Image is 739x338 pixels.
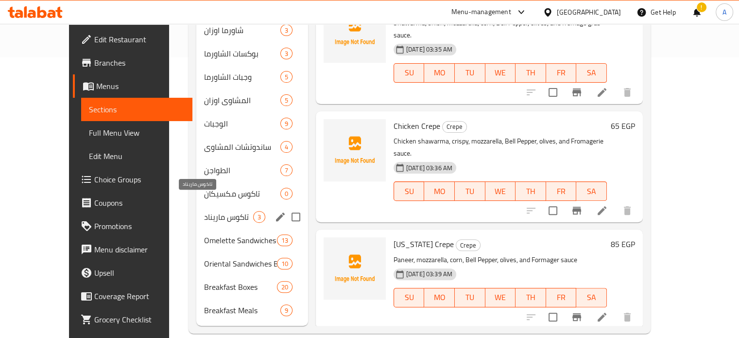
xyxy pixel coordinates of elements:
a: Upsell [73,261,192,285]
img: Marseille Crepe [324,0,386,63]
div: وجبات الشاورما5 [196,65,308,89]
img: Colorado Crepe [324,237,386,300]
div: Menu-management [451,6,511,18]
div: items [280,141,292,153]
span: Branches [94,57,185,69]
span: SU [398,66,421,80]
button: SU [394,181,425,201]
a: Grocery Checklist [73,308,192,331]
button: TH [516,181,546,201]
span: 4 [281,142,292,152]
div: items [280,188,292,199]
button: SA [576,288,607,307]
a: Edit menu item [596,205,608,216]
a: Menus [73,74,192,98]
button: Branch-specific-item [565,81,588,104]
span: SU [398,290,421,304]
span: بوكسات الشاورما [204,48,280,59]
button: delete [616,81,639,104]
span: SA [580,184,603,198]
button: MO [424,288,455,307]
div: Crepe [442,121,467,133]
button: MO [424,63,455,83]
a: Menu disclaimer [73,238,192,261]
span: TH [519,66,542,80]
span: Chicken Crepe [394,119,440,133]
span: [US_STATE] Crepe [394,237,454,251]
span: الطواجن [204,164,280,176]
span: Select to update [543,307,563,327]
span: Omelette Sandwiches Breakfast [204,234,276,246]
button: TU [455,288,485,307]
button: FR [546,288,577,307]
span: 5 [281,72,292,82]
span: 7 [281,166,292,175]
button: TH [516,63,546,83]
button: SU [394,63,425,83]
span: Breakfast Boxes [204,281,276,293]
div: items [280,94,292,106]
span: [DATE] 03:39 AM [402,269,456,279]
span: TU [459,184,481,198]
span: A [722,7,726,18]
div: items [280,164,292,176]
span: Promotions [94,220,185,232]
button: Branch-specific-item [565,199,588,222]
button: delete [616,305,639,329]
span: 13 [277,236,292,245]
a: Choice Groups [73,168,192,191]
span: Menus [96,80,185,92]
a: Promotions [73,214,192,238]
a: Sections [81,98,192,121]
a: Coverage Report [73,285,192,308]
a: Branches [73,51,192,74]
span: Crepe [456,240,480,251]
span: Select to update [543,200,563,221]
a: Coupons [73,191,192,214]
span: Sections [89,104,185,115]
span: Edit Menu [89,150,185,162]
div: Oriental Sandwiches Breakfast10 [196,252,308,275]
span: SA [580,290,603,304]
span: المشاوي اوزان [204,94,280,106]
div: Omelette Sandwiches Breakfast13 [196,229,308,252]
span: Breakfast Meals [204,304,280,316]
button: SU [394,288,425,307]
div: الوجبات9 [196,112,308,135]
span: 10 [277,259,292,268]
a: Full Menu View [81,121,192,144]
h6: 65 EGP [611,119,635,133]
button: SA [576,181,607,201]
span: 3 [254,213,265,222]
span: 9 [281,119,292,128]
div: تاكوس مكسيكان [204,188,280,199]
a: Edit menu item [596,87,608,98]
img: Chicken Crepe [324,119,386,181]
div: items [280,304,292,316]
p: Chicken shawarma, crispy, mozzarella, Bell Pepper, olives, and Fromagerie sauce. [394,135,607,160]
div: [GEOGRAPHIC_DATA] [557,7,621,18]
div: Crepe [456,239,481,251]
span: الوجبات [204,118,280,129]
span: [DATE] 03:36 AM [402,163,456,173]
button: FR [546,181,577,201]
div: items [280,71,292,83]
span: WE [489,66,512,80]
span: ساندوتشات المشاوى [204,141,280,153]
span: Menu disclaimer [94,244,185,255]
span: شاورما اوزان [204,24,280,36]
span: SA [580,66,603,80]
div: items [280,48,292,59]
span: تاكوس ماريناد [204,211,253,223]
div: items [280,24,292,36]
button: WE [485,181,516,201]
span: MO [428,184,451,198]
p: Paneer, mozzarella, corn, Bell Pepper, olives, and Formager sauce [394,254,607,266]
div: items [280,118,292,129]
span: Choice Groups [94,174,185,185]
